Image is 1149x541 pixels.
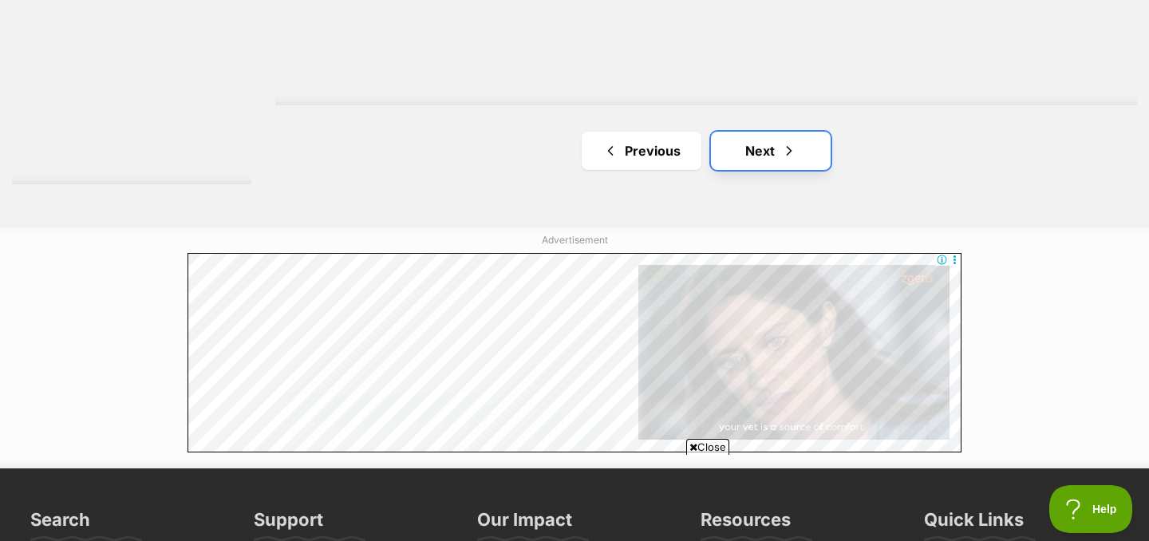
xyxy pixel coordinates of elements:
iframe: Help Scout Beacon - Open [1049,485,1133,533]
iframe: Advertisement [188,461,961,533]
span: Close [686,439,729,455]
nav: Pagination [275,132,1137,170]
h3: Quick Links [924,508,1024,540]
a: Next page [711,132,831,170]
iframe: Advertisement [188,253,961,452]
h3: Search [30,508,90,540]
a: Previous page [582,132,701,170]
